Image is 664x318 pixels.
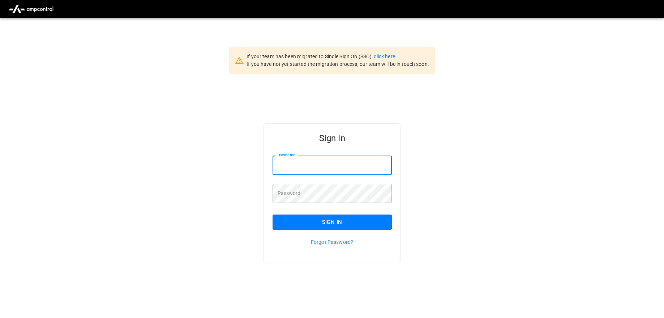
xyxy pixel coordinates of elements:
span: If your team has been migrated to Single Sign On (SSO), [247,54,374,59]
img: ampcontrol.io logo [6,2,56,16]
label: Username [278,152,295,158]
p: Forgot Password? [273,238,392,246]
button: Sign In [273,215,392,230]
h5: Sign In [273,132,392,144]
a: click here. [374,54,396,59]
span: If you have not yet started the migration process, our team will be in touch soon. [247,61,429,67]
